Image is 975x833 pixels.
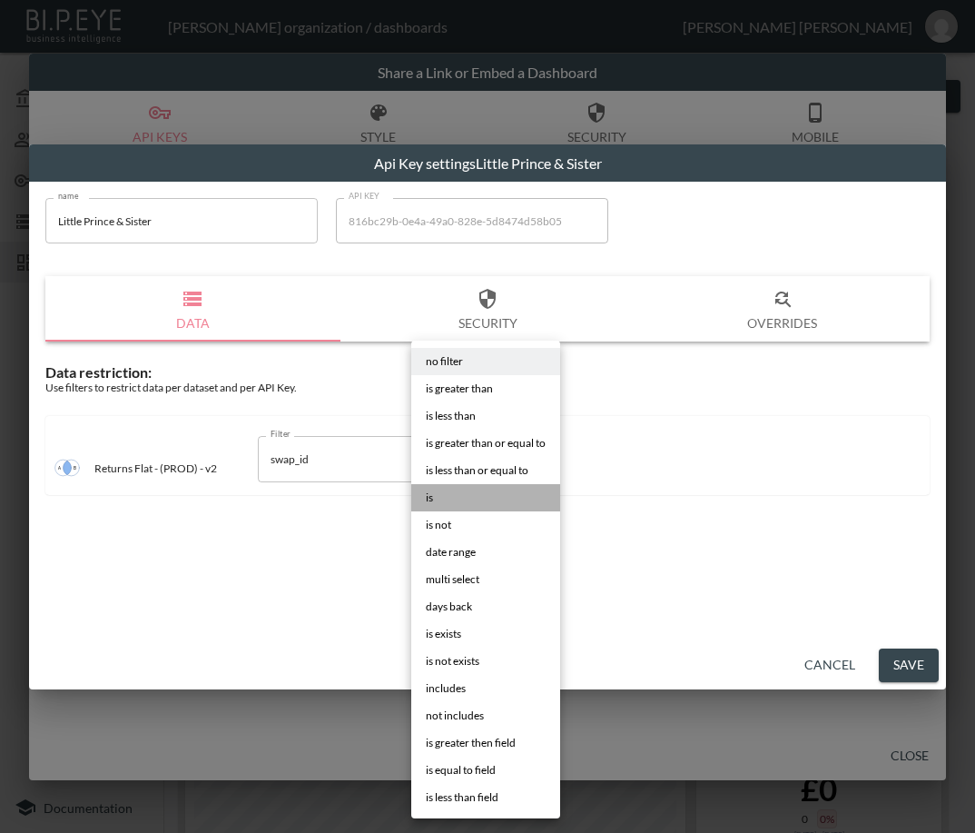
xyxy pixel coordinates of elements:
[426,626,461,642] span: is exists
[426,789,498,806] span: is less than field
[426,353,463,370] span: no filter
[426,708,484,724] span: not includes
[426,599,472,615] span: days back
[426,735,516,751] span: is greater then field
[426,680,466,697] span: includes
[426,653,479,669] span: is not exists
[426,490,433,506] span: is
[426,462,528,479] span: is less than or equal to
[426,435,546,451] span: is greater than or equal to
[426,517,451,533] span: is not
[426,408,476,424] span: is less than
[426,544,476,560] span: date range
[426,571,479,588] span: multi select
[426,762,496,778] span: is equal to field
[426,381,493,397] span: is greater than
